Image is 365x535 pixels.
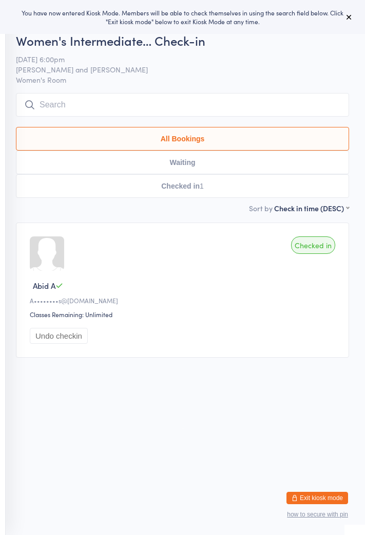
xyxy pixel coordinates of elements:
div: A••••••••s@[DOMAIN_NAME] [30,296,338,305]
span: Abid A [33,280,55,291]
div: Classes Remaining: Unlimited [30,310,338,319]
div: You have now entered Kiosk Mode. Members will be able to check themselves in using the search fie... [16,8,349,26]
button: Waiting [16,151,349,174]
div: Check in time (DESC) [274,203,349,213]
h2: Women's Intermediate… Check-in [16,32,349,49]
button: Checked in1 [16,174,349,198]
button: Exit kiosk mode [286,492,348,504]
span: [PERSON_NAME] and [PERSON_NAME] [16,64,333,75]
span: [DATE] 6:00pm [16,54,333,64]
button: All Bookings [16,127,349,151]
button: how to secure with pin [287,511,348,518]
input: Search [16,93,349,117]
div: 1 [200,182,204,190]
div: Checked in [291,236,335,254]
button: Undo checkin [30,328,88,344]
label: Sort by [249,203,273,213]
span: Women's Room [16,75,349,85]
